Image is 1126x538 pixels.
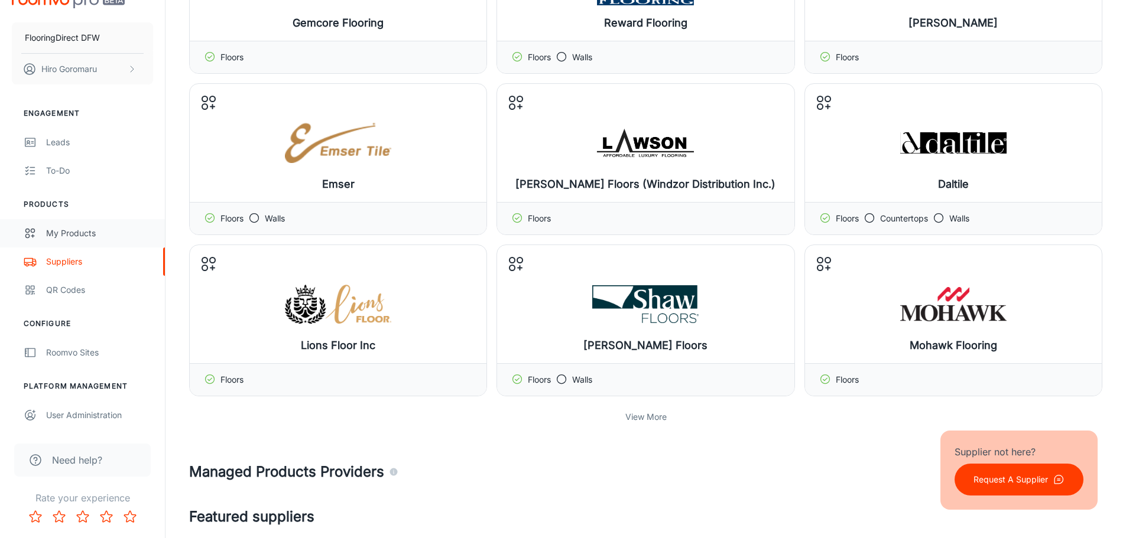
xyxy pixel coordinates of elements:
p: Supplier not here? [955,445,1083,459]
div: To-do [46,164,153,177]
p: Floors [220,51,244,64]
button: Hiro Goromaru [12,54,153,84]
p: Floors [220,212,244,225]
button: Rate 2 star [47,505,71,529]
p: Walls [949,212,969,225]
button: Rate 1 star [24,505,47,529]
p: Floors [836,51,859,64]
p: Floors [220,373,244,386]
button: Rate 5 star [118,505,142,529]
div: Leads [46,136,153,149]
p: Floors [528,373,551,386]
div: QR Codes [46,283,153,296]
div: User Administration [46,409,153,422]
p: Floors [836,212,859,225]
h4: Managed Products Providers [189,461,1102,482]
button: Rate 4 star [95,505,118,529]
span: Need help? [52,453,102,467]
h4: Featured suppliers [189,506,1102,527]
p: Request A Supplier [974,473,1048,486]
p: Walls [572,373,592,386]
p: View More [625,410,667,423]
div: My Products [46,227,153,240]
p: Floors [528,212,551,225]
p: Walls [572,51,592,64]
p: Hiro Goromaru [41,63,97,76]
div: Suppliers [46,255,153,268]
div: Agencies and suppliers who work with us to automatically identify the specific products you carry [389,461,398,482]
div: Roomvo Sites [46,346,153,359]
p: Floors [528,51,551,64]
p: Countertops [880,212,928,225]
button: FlooringDirect DFW [12,22,153,53]
button: Rate 3 star [71,505,95,529]
p: Rate your experience [9,491,155,505]
p: Walls [265,212,285,225]
p: Floors [836,373,859,386]
button: Request A Supplier [955,464,1083,495]
p: FlooringDirect DFW [25,31,100,44]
